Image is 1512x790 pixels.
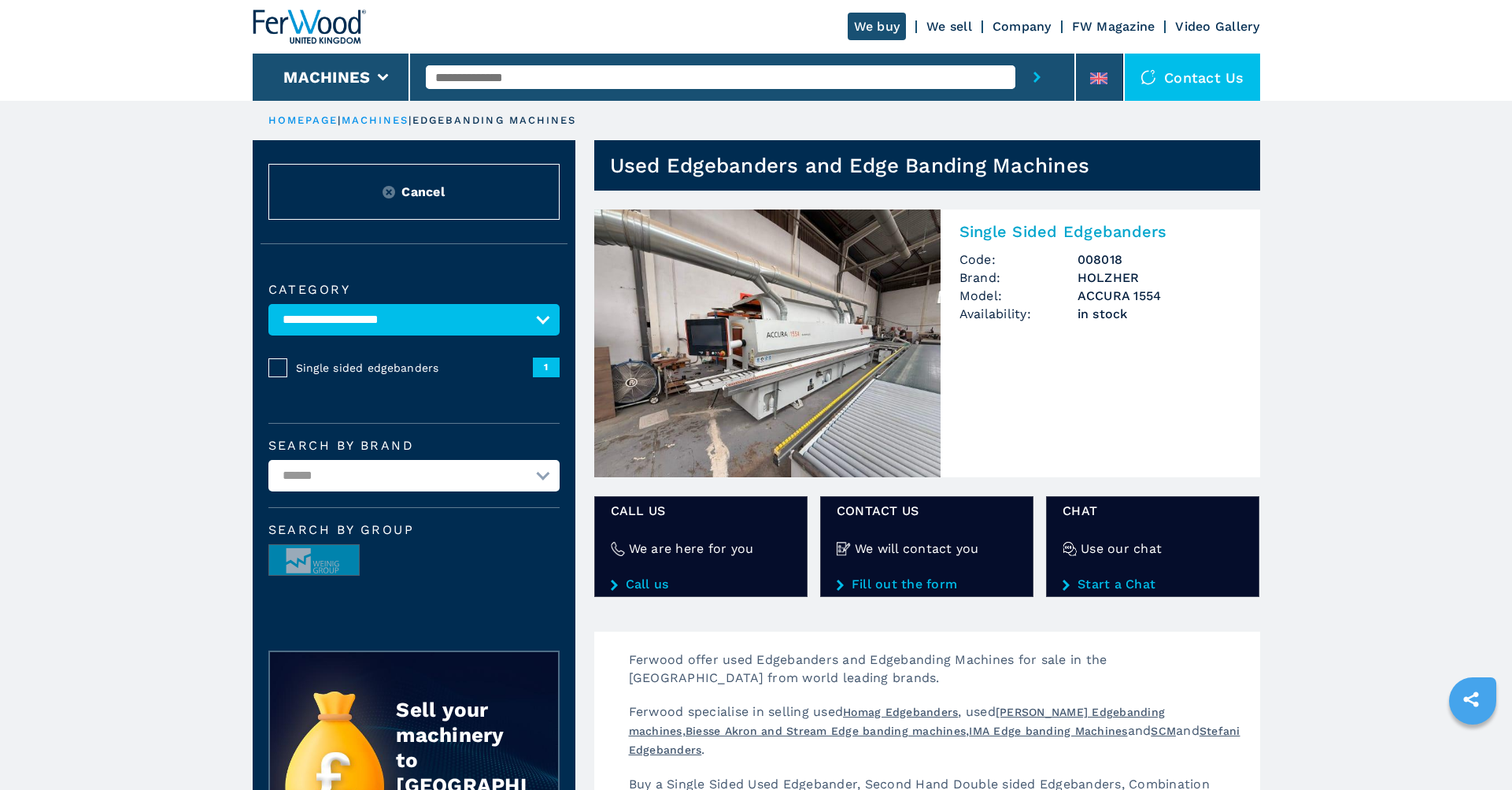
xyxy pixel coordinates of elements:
[837,502,1017,520] span: CONTACT US
[969,725,1127,737] a: IMA Edge banding Machines
[1151,725,1176,737] a: SCM
[1140,69,1156,85] img: Contact us
[1015,54,1059,101] button: submit-button
[993,19,1052,34] a: Company
[268,524,560,536] span: Search by group
[268,114,338,126] a: HOMEPAGE
[283,68,370,87] button: Machines
[959,250,1078,269] span: Code:
[1078,269,1241,287] h3: HOLZHER
[613,703,1260,775] p: Ferwood specialise in selling used , used , , and and .
[1063,577,1243,592] a: Start a Chat
[848,13,907,40] a: We buy
[383,186,395,198] img: Reset
[1063,542,1077,556] img: Use our chat
[594,210,941,477] img: Single Sided Edgebanders HOLZHER ACCURA 1554
[296,360,533,376] span: Single sided edgebanders
[268,284,560,296] label: Category
[408,114,412,126] span: |
[268,440,560,452] label: Search by brand
[401,183,445,201] span: Cancel
[610,153,1090,178] h1: Used Edgebanders and Edge Banding Machines
[1072,19,1155,34] a: FW Magazine
[837,577,1017,592] a: Fill out the form
[412,113,577,128] p: edgebanding machines
[855,540,979,558] h4: We will contact you
[1081,540,1162,558] h4: Use our chat
[1078,287,1241,305] h3: ACCURA 1554
[686,725,966,737] a: Biesse Akron and Stream Edge banding machines
[1451,680,1491,719] a: sharethis
[338,114,341,126] span: |
[1445,719,1500,778] iframe: Chat
[268,164,560,220] button: ResetCancel
[843,706,958,718] a: Homag Edgebanders
[253,9,366,44] img: Ferwood
[959,269,1078,287] span: Brand:
[533,358,560,376] span: 1
[611,577,791,592] a: Call us
[1125,54,1260,101] div: Contact us
[269,545,359,577] img: image
[1078,250,1241,269] h3: 008018
[342,114,409,126] a: machines
[611,502,791,520] span: Call us
[959,222,1241,241] h2: Single Sided Edgebanders
[611,542,625,556] img: We are here for you
[1175,19,1259,34] a: Video Gallery
[594,210,1260,477] a: Single Sided Edgebanders HOLZHER ACCURA 1554Single Sided EdgebandersCode:008018Brand:HOLZHERModel...
[613,651,1260,703] p: Ferwood offer used Edgebanders and Edgebanding Machines for sale in the [GEOGRAPHIC_DATA] from wo...
[959,305,1078,323] span: Availability:
[926,19,972,34] a: We sell
[959,287,1078,305] span: Model:
[629,540,754,558] h4: We are here for you
[1063,502,1243,520] span: CHAT
[1078,305,1241,323] span: in stock
[837,542,851,556] img: We will contact you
